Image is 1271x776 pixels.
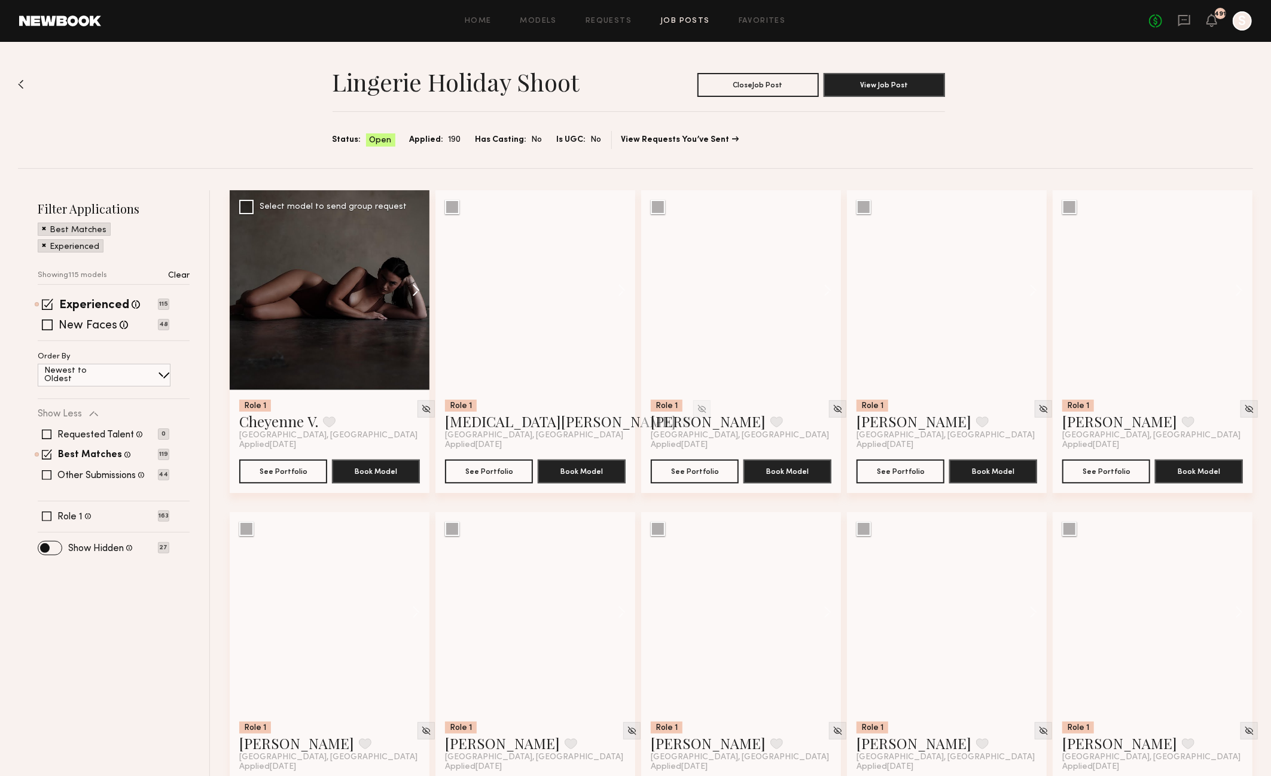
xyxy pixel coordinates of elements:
[239,734,354,753] a: [PERSON_NAME]
[857,440,1037,450] div: Applied [DATE]
[857,762,1037,772] div: Applied [DATE]
[857,459,944,483] button: See Portfolio
[421,404,431,414] img: Unhide Model
[445,400,477,412] div: Role 1
[532,133,542,147] span: No
[591,133,602,147] span: No
[1062,762,1243,772] div: Applied [DATE]
[651,412,766,431] a: [PERSON_NAME]
[158,449,169,460] p: 119
[239,753,417,762] span: [GEOGRAPHIC_DATA], [GEOGRAPHIC_DATA]
[739,17,786,25] a: Favorites
[445,431,623,440] span: [GEOGRAPHIC_DATA], [GEOGRAPHIC_DATA]
[158,542,169,553] p: 27
[59,300,129,312] label: Experienced
[538,465,626,476] a: Book Model
[239,431,417,440] span: [GEOGRAPHIC_DATA], [GEOGRAPHIC_DATA]
[1215,11,1227,17] div: 491
[18,80,24,89] img: Back to previous page
[50,243,99,251] p: Experienced
[239,722,271,734] div: Role 1
[621,136,739,144] a: View Requests You’ve Sent
[158,469,169,480] p: 44
[50,226,106,235] p: Best Matches
[557,133,586,147] span: Is UGC:
[239,459,327,483] a: See Portfolio
[445,753,623,762] span: [GEOGRAPHIC_DATA], [GEOGRAPHIC_DATA]
[697,73,819,97] button: CloseJob Post
[260,203,407,211] div: Select model to send group request
[1155,465,1243,476] a: Book Model
[158,510,169,522] p: 163
[1244,726,1254,736] img: Unhide Model
[1155,459,1243,483] button: Book Model
[824,73,945,97] button: View Job Post
[332,465,420,476] a: Book Model
[857,400,888,412] div: Role 1
[743,465,831,476] a: Book Model
[445,734,560,753] a: [PERSON_NAME]
[651,431,829,440] span: [GEOGRAPHIC_DATA], [GEOGRAPHIC_DATA]
[1062,431,1240,440] span: [GEOGRAPHIC_DATA], [GEOGRAPHIC_DATA]
[38,409,82,419] p: Show Less
[857,753,1035,762] span: [GEOGRAPHIC_DATA], [GEOGRAPHIC_DATA]
[1062,722,1094,734] div: Role 1
[239,440,420,450] div: Applied [DATE]
[57,471,136,480] label: Other Submissions
[1233,11,1252,31] a: S
[651,440,831,450] div: Applied [DATE]
[520,17,557,25] a: Models
[333,67,580,97] h1: Lingerie Holiday Shoot
[445,440,626,450] div: Applied [DATE]
[239,762,420,772] div: Applied [DATE]
[445,722,477,734] div: Role 1
[1244,404,1254,414] img: Unhide Model
[586,17,632,25] a: Requests
[857,412,971,431] a: [PERSON_NAME]
[333,133,361,147] span: Status:
[445,762,626,772] div: Applied [DATE]
[158,319,169,330] p: 48
[833,404,843,414] img: Unhide Model
[651,400,682,412] div: Role 1
[38,272,107,279] p: Showing 115 models
[660,17,710,25] a: Job Posts
[949,459,1037,483] button: Book Model
[1062,753,1240,762] span: [GEOGRAPHIC_DATA], [GEOGRAPHIC_DATA]
[57,430,134,440] label: Requested Talent
[465,17,492,25] a: Home
[857,734,971,753] a: [PERSON_NAME]
[627,726,637,736] img: Unhide Model
[421,726,431,736] img: Unhide Model
[857,722,888,734] div: Role 1
[1062,400,1094,412] div: Role 1
[1038,726,1049,736] img: Unhide Model
[949,465,1037,476] a: Book Model
[833,726,843,736] img: Unhide Model
[1062,412,1177,431] a: [PERSON_NAME]
[370,135,392,147] span: Open
[1062,734,1177,753] a: [PERSON_NAME]
[538,459,626,483] button: Book Model
[168,272,190,280] p: Clear
[44,367,115,384] p: Newest to Oldest
[651,459,739,483] button: See Portfolio
[1062,459,1150,483] button: See Portfolio
[410,133,444,147] span: Applied:
[158,428,169,440] p: 0
[239,400,271,412] div: Role 1
[445,412,676,431] a: [MEDICAL_DATA][PERSON_NAME]
[158,299,169,310] p: 115
[445,459,533,483] button: See Portfolio
[651,753,829,762] span: [GEOGRAPHIC_DATA], [GEOGRAPHIC_DATA]
[651,722,682,734] div: Role 1
[476,133,527,147] span: Has Casting:
[1062,440,1243,450] div: Applied [DATE]
[449,133,461,147] span: 190
[38,200,190,217] h2: Filter Applications
[332,459,420,483] button: Book Model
